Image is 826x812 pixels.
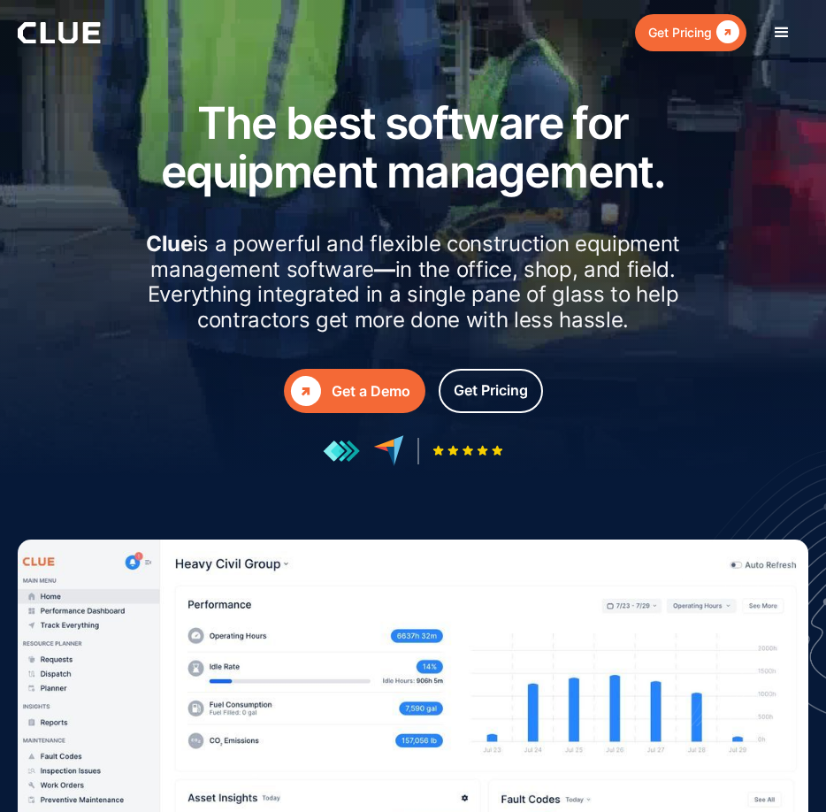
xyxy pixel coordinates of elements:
h2: is a powerful and flexible construction equipment management software in the office, shop, and fi... [90,232,736,333]
div:  [712,21,739,43]
a: Get Pricing [439,369,543,413]
img: Five-star rating icon [432,445,503,456]
div: Get Pricing [648,21,712,43]
div: Get a Demo [332,380,410,402]
iframe: Chat Widget [738,727,826,812]
strong: — [374,257,395,282]
div:  [291,376,321,406]
div: menu [755,6,808,59]
a: Get a Demo [284,369,425,413]
img: reviews at getapp [323,440,360,463]
img: Design for fleet management software [620,448,826,725]
h1: The best software for equipment management. [90,99,736,196]
img: reviews at capterra [373,435,404,466]
div: Get Pricing [454,379,528,402]
strong: Clue [146,231,193,257]
a: Get Pricing [635,14,746,50]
